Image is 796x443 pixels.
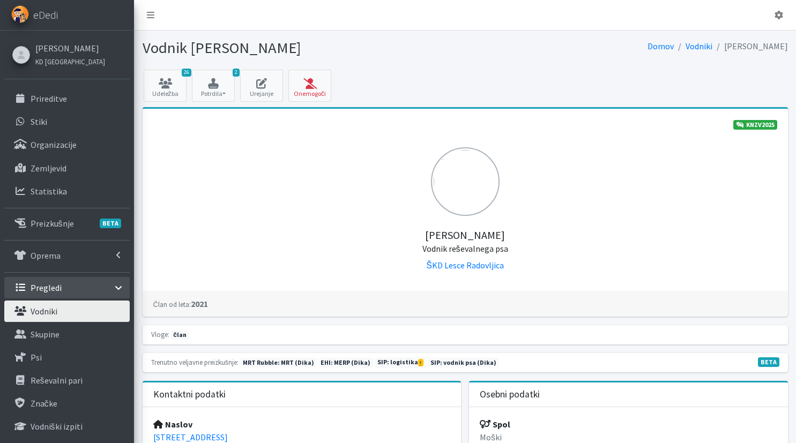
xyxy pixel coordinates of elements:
[4,245,130,266] a: Oprema
[233,69,240,77] span: 2
[171,330,189,340] span: član
[4,157,130,179] a: Zemljevid
[422,243,508,254] small: Vodnik reševalnega psa
[758,357,779,367] span: V fazi razvoja
[288,70,331,102] button: Onemogoči
[153,419,192,430] strong: Naslov
[4,213,130,234] a: PreizkušnjeBETA
[33,7,58,23] span: eDedi
[153,216,777,254] h5: [PERSON_NAME]
[192,70,235,102] button: 2 Potrdila
[31,250,61,261] p: Oprema
[144,70,187,102] a: 26 Udeležba
[4,324,130,345] a: Skupine
[151,330,169,339] small: Vloge:
[31,398,57,409] p: Značke
[418,359,423,366] span: Kmalu preteče
[31,306,57,317] p: Vodniki
[153,298,208,309] strong: 2021
[182,69,191,77] span: 26
[318,358,374,367] span: Naslednja preizkušnja: jesen 2025
[4,370,130,391] a: Reševalni pari
[4,416,130,437] a: Vodniški izpiti
[4,277,130,298] a: Pregledi
[4,111,130,132] a: Stiki
[428,358,499,367] span: Naslednja preizkušnja: pomlad 2026
[4,134,130,155] a: Organizacije
[648,41,674,51] a: Domov
[712,39,788,54] li: [PERSON_NAME]
[31,352,42,363] p: Psi
[31,116,47,127] p: Stiki
[31,375,83,386] p: Reševalni pari
[31,218,74,229] p: Preizkušnje
[31,186,67,197] p: Statistika
[480,389,540,400] h3: Osebni podatki
[4,181,130,202] a: Statistika
[733,120,777,130] a: KNZV2025
[426,260,504,271] a: ŠKD Lesce Radovljica
[31,329,59,340] p: Skupine
[31,93,67,104] p: Prireditve
[240,70,283,102] a: Urejanje
[31,282,62,293] p: Pregledi
[35,55,105,67] a: KD [GEOGRAPHIC_DATA]
[31,139,77,150] p: Organizacije
[31,421,83,432] p: Vodniški izpiti
[480,419,510,430] strong: Spol
[240,358,317,367] span: Naslednja preizkušnja: jesen 2027
[153,389,226,400] h3: Kontaktni podatki
[11,5,29,23] img: eDedi
[35,42,105,55] a: [PERSON_NAME]
[4,301,130,322] a: Vodniki
[35,57,105,66] small: KD [GEOGRAPHIC_DATA]
[4,393,130,414] a: Značke
[4,347,130,368] a: Psi
[151,358,239,366] small: Trenutno veljavne preizkušnje:
[153,432,228,442] a: [STREET_ADDRESS]
[100,219,121,228] span: BETA
[375,357,426,368] span: Naslednja preizkušnja: jesen 2025
[153,300,191,309] small: Član od leta:
[4,88,130,109] a: Prireditve
[31,163,66,174] p: Zemljevid
[143,39,462,57] h1: Vodnik [PERSON_NAME]
[686,41,712,51] a: Vodniki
